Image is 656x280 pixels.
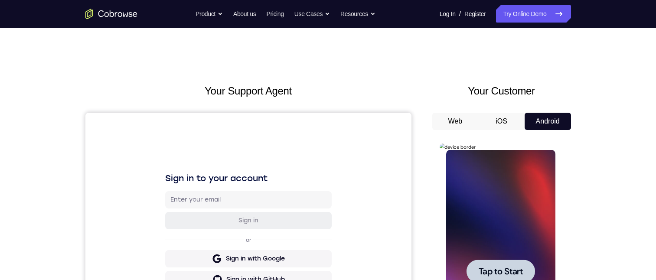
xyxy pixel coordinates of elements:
[147,225,208,231] a: Create a new account
[80,200,246,217] button: Sign in with Zendesk
[141,163,199,171] div: Sign in with GitHub
[496,5,571,23] a: Try Online Demo
[80,224,246,231] p: Don't have an account?
[85,83,411,99] h2: Your Support Agent
[80,137,246,155] button: Sign in with Google
[432,83,571,99] h2: Your Customer
[440,5,456,23] a: Log In
[340,5,375,23] button: Resources
[27,116,95,139] button: Tap to Start
[85,9,137,19] a: Go to the home page
[525,113,571,130] button: Android
[478,113,525,130] button: iOS
[80,158,246,176] button: Sign in with GitHub
[140,142,199,150] div: Sign in with Google
[138,204,202,213] div: Sign in with Zendesk
[459,9,461,19] span: /
[432,113,479,130] button: Web
[159,124,168,131] p: or
[39,124,83,132] span: Tap to Start
[266,5,284,23] a: Pricing
[137,183,203,192] div: Sign in with Intercom
[294,5,330,23] button: Use Cases
[233,5,256,23] a: About us
[80,179,246,196] button: Sign in with Intercom
[196,5,223,23] button: Product
[464,5,486,23] a: Register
